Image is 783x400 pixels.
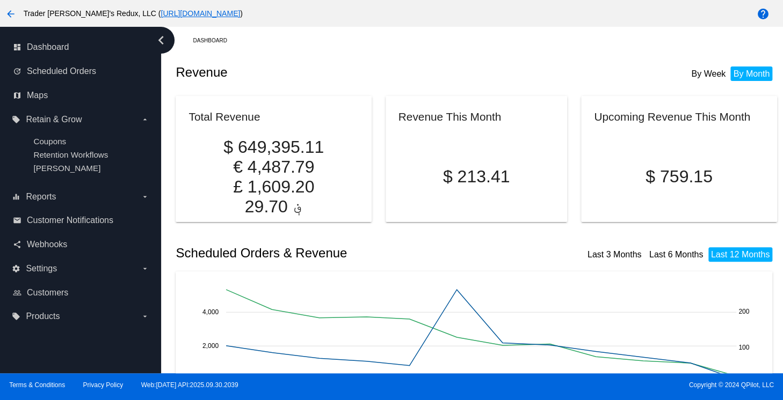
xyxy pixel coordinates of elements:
[594,167,764,187] p: $ 759.15
[202,308,219,316] text: 4,000
[27,240,67,249] span: Webhooks
[398,167,555,187] p: $ 213.41
[26,192,56,202] span: Reports
[13,236,149,253] a: share Webhooks
[27,66,96,76] span: Scheduled Orders
[189,197,358,217] p: ؋ 29.70
[141,115,149,124] i: arrow_drop_down
[13,63,149,80] a: update Scheduled Orders
[27,91,48,100] span: Maps
[4,8,17,20] mat-icon: arrow_back
[27,216,113,225] span: Customer Notifications
[27,42,69,52] span: Dashboard
[176,65,476,80] h2: Revenue
[13,39,149,56] a: dashboard Dashboard
[401,381,774,389] span: Copyright © 2024 QPilot, LLC
[83,381,124,389] a: Privacy Policy
[27,288,68,298] span: Customers
[189,157,358,177] p: € 4,487.79
[153,32,170,49] i: chevron_left
[738,343,749,351] text: 100
[13,240,21,249] i: share
[141,381,238,389] a: Web:[DATE] API:2025.09.30.2039
[730,66,772,81] li: By Month
[12,192,20,201] i: equalizer
[398,110,502,123] h2: Revenue This Month
[193,32,236,49] a: Dashboard
[13,43,21,51] i: dashboard
[649,250,704,259] a: Last 6 Months
[13,288,21,297] i: people_outline
[688,66,728,81] li: By Week
[711,250,770,259] a: Last 12 Months
[12,115,20,124] i: local_offer
[161,9,240,18] a: [URL][DOMAIN_NAME]
[33,164,100,173] a: [PERSON_NAME]
[13,216,21,225] i: email
[13,87,149,104] a: map Maps
[738,307,749,315] text: 200
[189,110,260,123] h2: Total Revenue
[141,264,149,273] i: arrow_drop_down
[13,91,21,100] i: map
[26,115,82,124] span: Retain & Grow
[33,137,66,146] a: Coupons
[13,212,149,229] a: email Customer Notifications
[26,264,57,273] span: Settings
[202,342,219,349] text: 2,000
[189,137,358,157] p: $ 649,395.11
[141,192,149,201] i: arrow_drop_down
[12,264,20,273] i: settings
[13,284,149,301] a: people_outline Customers
[176,246,476,261] h2: Scheduled Orders & Revenue
[757,8,770,20] mat-icon: help
[141,312,149,321] i: arrow_drop_down
[26,312,60,321] span: Products
[594,110,750,123] h2: Upcoming Revenue This Month
[13,67,21,76] i: update
[588,250,642,259] a: Last 3 Months
[189,177,358,197] p: £ 1,609.20
[33,150,108,159] a: Retention Workflows
[9,381,65,389] a: Terms & Conditions
[12,312,20,321] i: local_offer
[24,9,243,18] span: Trader [PERSON_NAME]'s Redux, LLC ( )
